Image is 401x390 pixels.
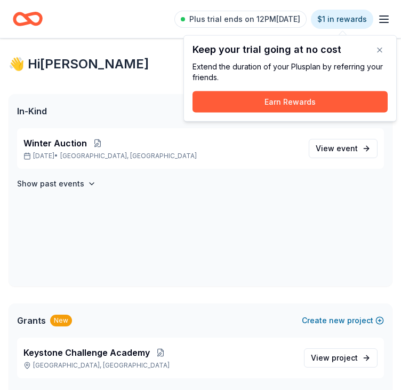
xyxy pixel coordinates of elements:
div: New [50,315,72,326]
a: View project [304,348,378,368]
button: Show past events [17,177,96,190]
p: [DATE] • [23,152,300,160]
span: Plus trial ends on 12PM[DATE] [189,13,300,26]
a: View event [309,139,378,158]
span: [GEOGRAPHIC_DATA], [GEOGRAPHIC_DATA] [60,152,197,160]
p: [GEOGRAPHIC_DATA], [GEOGRAPHIC_DATA] [23,361,295,370]
h4: Show past events [17,177,84,190]
button: Createnewproject [302,314,384,327]
span: Winter Auction [23,137,87,150]
span: View [311,352,358,364]
span: project [332,353,358,362]
div: 👋 Hi [PERSON_NAME] [9,56,392,73]
div: Keep your trial going at no cost [193,44,388,55]
a: Plus trial ends on 12PM[DATE] [174,11,307,28]
span: In-Kind [17,105,47,118]
div: Extend the duration of your Plus plan by referring your friends. [193,61,388,83]
a: Home [13,6,43,32]
span: Keystone Challenge Academy [23,346,150,359]
span: new [329,314,345,327]
span: View [316,142,358,155]
span: Grants [17,314,46,327]
span: event [336,144,358,153]
button: Earn Rewards [193,91,388,113]
a: $1 in rewards [311,10,373,29]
